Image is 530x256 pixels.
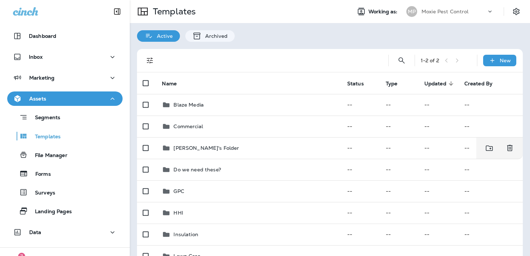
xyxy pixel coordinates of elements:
[368,9,399,15] span: Working as:
[464,81,493,87] span: Created By
[380,116,419,137] td: --
[341,137,380,159] td: --
[150,6,196,17] p: Templates
[419,116,459,137] td: --
[419,180,459,202] td: --
[143,53,157,68] button: Filters
[29,54,43,60] p: Inbox
[424,81,446,87] span: Updated
[459,137,505,159] td: --
[394,53,409,68] button: Search Templates
[28,134,61,140] p: Templates
[464,80,502,87] span: Created By
[7,29,123,43] button: Dashboard
[7,225,123,239] button: Data
[341,116,380,137] td: --
[424,80,456,87] span: Updated
[341,159,380,180] td: --
[459,94,523,116] td: --
[347,80,373,87] span: Status
[173,232,198,237] p: Insulation
[162,81,177,87] span: Name
[153,33,173,39] p: Active
[421,58,439,63] div: 1 - 2 of 2
[459,116,523,137] td: --
[28,171,51,178] p: Forms
[173,188,184,194] p: GPC
[173,102,204,108] p: Blaze Media
[341,94,380,116] td: --
[173,123,203,129] p: Commercial
[380,180,419,202] td: --
[28,208,72,215] p: Landing Pages
[341,224,380,245] td: --
[459,159,523,180] td: --
[28,114,60,122] p: Segments
[406,6,417,17] div: MP
[419,224,459,245] td: --
[28,152,67,159] p: File Manager
[7,50,123,64] button: Inbox
[7,166,123,181] button: Forms
[419,94,459,116] td: --
[173,145,239,151] p: [PERSON_NAME]'s Folder
[7,185,123,200] button: Surveys
[7,91,123,106] button: Assets
[29,75,54,81] p: Marketing
[482,141,497,156] button: Move to folder
[7,129,123,144] button: Templates
[419,159,459,180] td: --
[341,180,380,202] td: --
[29,96,46,102] p: Assets
[7,109,123,125] button: Segments
[7,147,123,162] button: File Manager
[386,80,407,87] span: Type
[29,229,41,235] p: Data
[459,180,523,202] td: --
[7,203,123,219] button: Landing Pages
[459,202,523,224] td: --
[28,190,55,197] p: Surveys
[107,4,127,19] button: Collapse Sidebar
[202,33,228,39] p: Archived
[421,9,469,14] p: Moxie Pest Control
[380,137,419,159] td: --
[173,167,221,172] p: Do we need these?
[419,137,459,159] td: --
[510,5,523,18] button: Settings
[162,80,186,87] span: Name
[380,94,419,116] td: --
[380,202,419,224] td: --
[419,202,459,224] td: --
[7,71,123,85] button: Marketing
[386,81,398,87] span: Type
[29,33,56,39] p: Dashboard
[380,224,419,245] td: --
[380,159,419,180] td: --
[341,202,380,224] td: --
[347,81,364,87] span: Status
[503,141,517,156] button: Delete
[173,210,183,216] p: HHI
[459,224,523,245] td: --
[500,58,511,63] p: New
